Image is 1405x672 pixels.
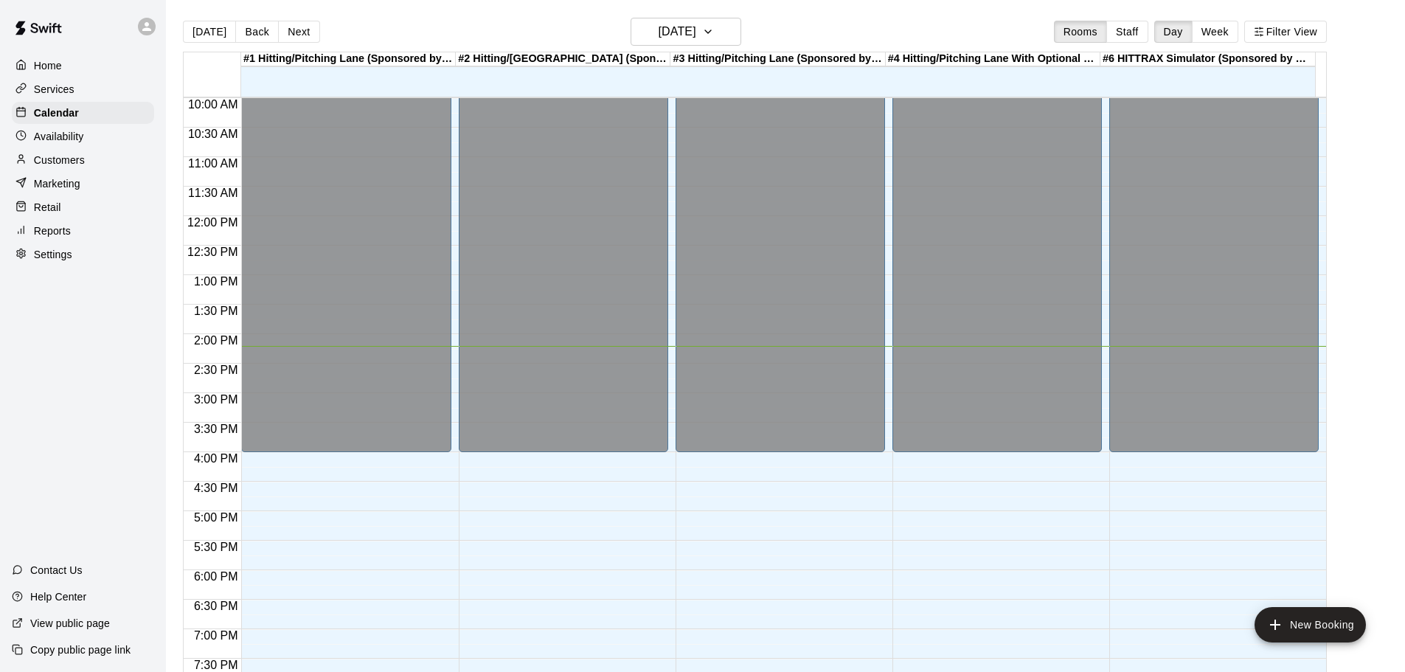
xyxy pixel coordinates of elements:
span: 6:30 PM [190,600,242,612]
p: Availability [34,129,84,144]
a: Reports [12,220,154,242]
button: Week [1192,21,1238,43]
a: Marketing [12,173,154,195]
span: 5:30 PM [190,541,242,553]
span: 10:30 AM [184,128,242,140]
span: 7:00 PM [190,629,242,642]
button: Filter View [1244,21,1327,43]
span: 1:00 PM [190,275,242,288]
p: Marketing [34,176,80,191]
span: 10:00 AM [184,98,242,111]
span: 1:30 PM [190,305,242,317]
button: Day [1154,21,1193,43]
p: Contact Us [30,563,83,578]
p: View public page [30,616,110,631]
span: 4:30 PM [190,482,242,494]
a: Customers [12,149,154,171]
span: 3:00 PM [190,393,242,406]
div: #4 Hitting/Pitching Lane With Optional Core (Sponsored by Radio Plus Video Sports) [886,52,1100,66]
span: 12:00 PM [184,216,241,229]
button: [DATE] [183,21,236,43]
span: 12:30 PM [184,246,241,258]
span: 7:30 PM [190,659,242,671]
span: 3:30 PM [190,423,242,435]
div: #2 Hitting/[GEOGRAPHIC_DATA] (Sponsored by [PERSON_NAME] Buildings) [456,52,670,66]
p: Copy public page link [30,642,131,657]
a: Settings [12,243,154,266]
button: Next [278,21,319,43]
a: Calendar [12,102,154,124]
a: Retail [12,196,154,218]
span: 4:00 PM [190,452,242,465]
span: 2:00 PM [190,334,242,347]
span: 11:30 AM [184,187,242,199]
button: Rooms [1054,21,1107,43]
span: 6:00 PM [190,570,242,583]
a: Services [12,78,154,100]
p: Settings [34,247,72,262]
p: Help Center [30,589,86,604]
p: Reports [34,224,71,238]
p: Home [34,58,62,73]
div: #1 Hitting/Pitching Lane (Sponsored by Holiday Automotive) [241,52,456,66]
button: [DATE] [631,18,741,46]
div: #3 Hitting/Pitching Lane (Sponsored by Air-Tech) [670,52,885,66]
p: Services [34,82,74,97]
div: #6 HITTRAX Simulator (Sponsored by Oral Surgery Associates) [1100,52,1315,66]
button: Back [235,21,279,43]
p: Retail [34,200,61,215]
button: add [1255,607,1366,642]
a: Home [12,55,154,77]
span: 11:00 AM [184,157,242,170]
a: Availability [12,125,154,148]
p: Customers [34,153,85,167]
span: 2:30 PM [190,364,242,376]
p: Calendar [34,105,79,120]
button: Staff [1106,21,1148,43]
h6: [DATE] [659,21,696,42]
span: 5:00 PM [190,511,242,524]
